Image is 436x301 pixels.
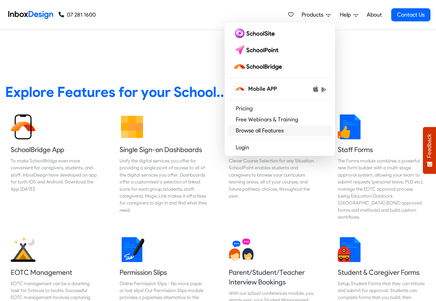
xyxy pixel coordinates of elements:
[59,11,96,19] a: 07 281 1600
[338,157,425,221] div: The Forms module combines a powerful new form builder with a multi-stage approval system, allowin...
[332,109,431,226] a: Staff Forms The Forms module combines a powerful new form builder with a multi-stage approval sys...
[227,142,332,153] a: Login
[299,8,333,22] a: Products
[11,145,98,154] h5: SchoolBridge App
[365,8,384,22] a: About
[426,134,433,158] span: Feedback
[391,8,430,21] a: Contact Us
[11,237,36,262] img: 2022_01_25_icon_eonz.svg
[120,157,207,213] div: Unify the digital services you offer by providing a single point of access to all of the digital ...
[302,11,326,19] span: Products
[11,157,98,192] div: To make SchoolBridge even more convenient for caregivers, students, and staff, InboxDesign have d...
[225,22,335,156] div: Products
[120,114,144,139] img: 2022_01_13_icon_grid.svg
[338,114,363,139] img: 2022_01_13_icon_thumbsup.svg
[338,237,363,262] img: 2022_01_13_icon_student_form.svg
[338,268,425,277] h5: Student & Caregiver Forms
[227,125,332,136] a: Browse all Features
[120,268,207,277] h5: Permission Slips
[120,145,207,154] h5: Single Sign-on Dashboards
[5,109,104,226] a: SchoolBridge App To make SchoolBridge even more convenient for caregivers, students, and staff, I...
[227,103,332,114] a: Pricing
[227,114,332,125] a: Free Webinars & Training
[114,109,213,226] a: Single Sign-on Dashboards Unify the digital services you offer by providing a single point of acc...
[340,11,354,19] span: Help
[227,81,332,97] a: schoolbridge icon Mobile APP
[234,83,245,94] img: schoolbridge icon
[229,268,316,287] h5: Parent/Student/Teacher Interview Bookings
[229,157,316,199] div: Clever Course Selection for any Situation. SchoolPoint enables students and caregivers to browse ...
[423,127,436,174] button: Feedback - Show survey
[223,109,322,226] a: Course Selection Clever Course Selection for any Situation. SchoolPoint enables students and care...
[11,268,98,277] h5: EOTC Management
[248,85,277,93] span: Mobile APP
[233,61,285,72] img: schoolbridge logo
[11,114,36,139] img: 2022_01_13_icon_sb_app.svg
[120,237,144,262] img: 2022_01_18_icon_signature.svg
[229,237,254,262] img: 2022_01_13_icon_conversation.svg
[233,28,277,39] img: schoolsite logo
[337,8,361,22] a: Help
[338,145,425,154] h5: Staff Forms
[5,83,431,101] heading: Explore Features for your School...
[233,44,282,56] img: schoolpoint logo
